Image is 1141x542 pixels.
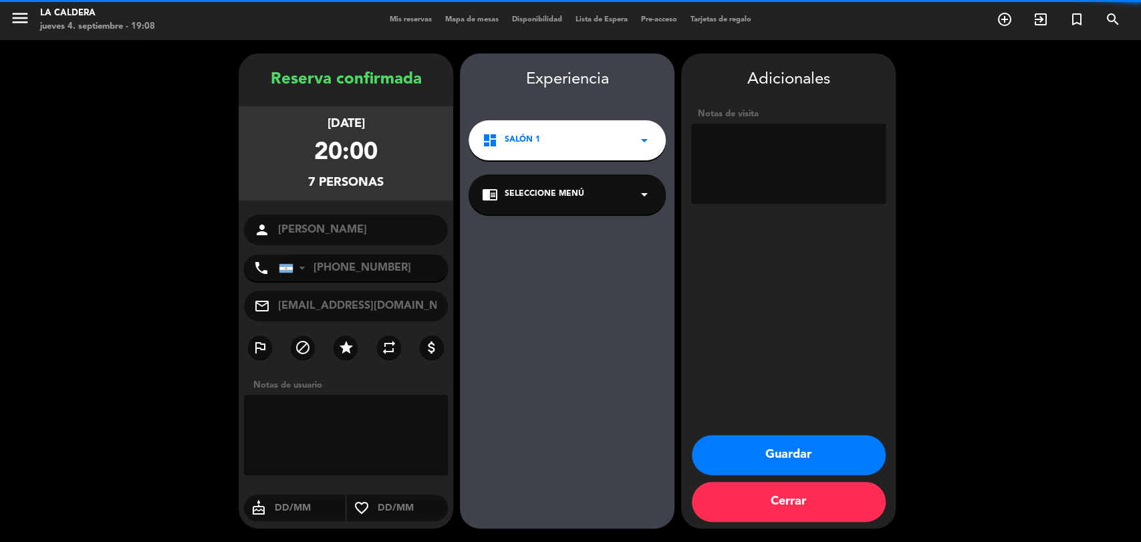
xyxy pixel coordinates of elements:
span: Seleccione Menú [505,188,584,201]
div: jueves 4. septiembre - 19:08 [40,20,155,33]
i: attach_money [424,340,440,356]
i: add_circle_outline [997,11,1013,27]
span: Mapa de mesas [438,16,505,23]
i: repeat [381,340,397,356]
i: chrome_reader_mode [482,186,498,202]
button: Cerrar [692,482,886,522]
div: [DATE] [328,114,365,134]
i: arrow_drop_down [636,186,652,202]
div: Adicionales [691,67,886,93]
i: mail_outline [254,298,270,314]
i: star [338,340,354,356]
div: 7 personas [308,173,384,192]
div: Notas de usuario [247,378,453,392]
span: Lista de Espera [569,16,634,23]
i: block [295,340,311,356]
div: Argentina: +54 [279,255,310,281]
span: Disponibilidad [505,16,569,23]
span: Pre-acceso [634,16,684,23]
span: Salón 1 [505,134,540,147]
i: arrow_drop_down [636,132,652,148]
i: favorite_border [347,500,376,516]
i: outlined_flag [252,340,268,356]
input: DD/MM [376,500,448,517]
div: 20:00 [314,134,378,173]
i: phone [253,260,269,276]
i: search [1105,11,1121,27]
div: Experiencia [460,67,674,93]
div: La Caldera [40,7,155,20]
i: turned_in_not [1069,11,1085,27]
input: DD/MM [273,500,345,517]
i: dashboard [482,132,498,148]
i: exit_to_app [1033,11,1049,27]
button: menu [10,8,30,33]
div: Reserva confirmada [239,67,453,93]
i: menu [10,8,30,28]
i: person [254,222,270,238]
i: cake [244,500,273,516]
div: Notas de visita [691,107,886,121]
span: Tarjetas de regalo [684,16,758,23]
span: Mis reservas [383,16,438,23]
button: Guardar [692,435,886,475]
